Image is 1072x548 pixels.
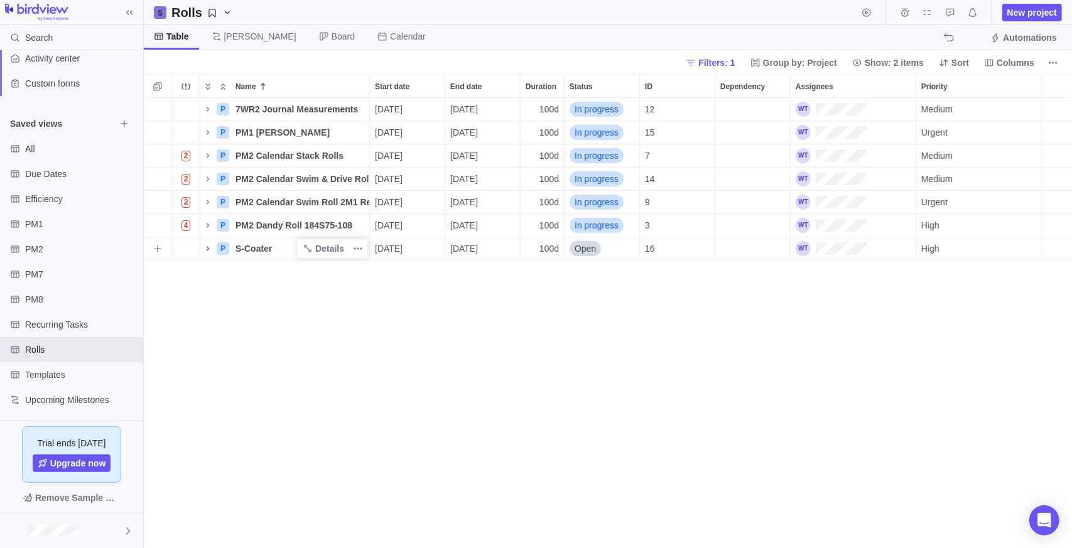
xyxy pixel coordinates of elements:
[181,174,191,185] span: 2
[526,80,556,93] span: Duration
[217,219,229,232] div: P
[645,103,655,116] span: 12
[951,56,969,69] span: Sort
[715,121,791,144] div: Dependency
[445,214,521,237] div: End date
[575,126,619,139] span: In progress
[25,218,138,230] span: PM1
[979,54,1039,72] span: Columns
[375,149,403,162] span: [DATE]
[25,52,138,65] span: Activity center
[25,343,138,356] span: Rolls
[521,121,565,144] div: Duration
[236,126,330,139] span: PM1 [PERSON_NAME]
[539,242,559,255] span: 100d
[176,217,196,234] span: Number of activities at risk
[375,219,403,232] span: [DATE]
[5,4,68,21] img: logo
[35,490,121,505] span: Remove Sample Data
[791,98,916,121] div: Assignees
[916,75,1041,97] div: Priority
[450,126,478,139] span: [DATE]
[1002,4,1062,21] span: New project
[200,237,370,261] div: Name
[565,191,639,213] div: In progress
[916,191,1041,213] div: Urgent
[645,196,650,208] span: 9
[745,54,842,72] span: Group by: Project
[865,56,924,69] span: Show: 2 items
[33,454,111,472] a: Upgrade now
[640,168,715,190] div: 14
[796,125,811,140] div: Wyatt Trostle
[370,144,445,168] div: Start date
[236,173,369,185] span: PM2 Calendar Swim & Drive Roll Damage
[450,196,478,208] span: [DATE]
[445,75,520,97] div: End date
[896,4,914,21] span: Time logs
[565,98,639,121] div: In progress
[570,80,593,93] span: Status
[172,237,200,261] div: Trouble indication
[166,30,189,43] span: Table
[791,237,916,261] div: Assignees
[370,121,445,144] div: Start date
[715,168,791,191] div: Dependency
[521,168,565,191] div: Duration
[521,237,565,261] div: Duration
[916,168,1041,190] div: Medium
[224,30,296,43] span: [PERSON_NAME]
[200,168,370,191] div: Name
[565,237,640,261] div: Status
[25,142,138,155] span: All
[25,168,138,180] span: Due Dates
[217,173,229,185] div: P
[640,144,715,168] div: ID
[565,237,639,260] div: Open
[575,149,619,162] span: In progress
[445,168,521,191] div: End date
[230,168,369,190] div: PM2 Calendar Swim & Drive Roll Damage
[640,121,715,144] div: ID
[315,242,344,255] span: Details
[370,75,445,97] div: Start date
[640,121,715,144] div: 15
[521,98,565,121] div: Duration
[916,144,1041,167] div: Medium
[200,121,370,144] div: Name
[640,144,715,167] div: 7
[375,173,403,185] span: [DATE]
[181,197,191,208] span: 2
[565,214,640,237] div: Status
[445,237,521,261] div: End date
[791,168,916,191] div: Assignees
[332,30,355,43] span: Board
[934,54,974,72] span: Sort
[791,75,916,97] div: Assignees
[230,75,369,97] div: Name
[921,149,953,162] span: Medium
[25,368,138,381] span: Templates
[25,394,138,406] span: Upcoming Milestones
[172,121,200,144] div: Trouble indication
[921,126,948,139] span: Urgent
[172,168,200,191] div: Trouble indication
[575,196,619,208] span: In progress
[796,148,811,163] div: Wyatt Trostle
[715,191,791,214] div: Dependency
[565,121,640,144] div: Status
[445,191,521,214] div: End date
[172,191,200,214] div: Trouble indication
[715,144,791,168] div: Dependency
[565,214,639,237] div: In progress
[25,31,53,44] span: Search
[445,98,521,121] div: End date
[645,173,655,185] span: 14
[445,121,521,144] div: End date
[796,195,811,210] div: Wyatt Trostle
[645,242,655,255] span: 16
[645,149,650,162] span: 7
[921,173,953,185] span: Medium
[940,29,958,46] span: The action will be undone: changing the activity status
[1029,505,1059,535] div: Open Intercom Messenger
